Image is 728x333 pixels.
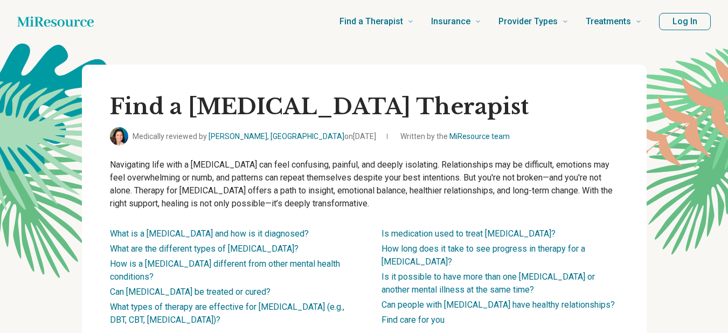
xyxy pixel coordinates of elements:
[209,132,344,141] a: [PERSON_NAME], [GEOGRAPHIC_DATA]
[110,228,309,239] a: What is a [MEDICAL_DATA] and how is it diagnosed?
[498,14,558,29] span: Provider Types
[382,300,615,310] a: Can people with [MEDICAL_DATA] have healthy relationships?
[382,272,595,295] a: Is it possible to have more than one [MEDICAL_DATA] or another mental illness at the same time?
[110,158,619,210] p: Navigating life with a [MEDICAL_DATA] can feel confusing, painful, and deeply isolating. Relation...
[400,131,510,142] span: Written by the
[133,131,376,142] span: Medically reviewed by
[449,132,510,141] a: MiResource team
[110,287,271,297] a: Can [MEDICAL_DATA] be treated or cured?
[110,244,299,254] a: What are the different types of [MEDICAL_DATA]?
[344,132,376,141] span: on [DATE]
[110,93,619,121] h1: Find a [MEDICAL_DATA] Therapist
[17,11,94,32] a: Home page
[110,259,340,282] a: How is a [MEDICAL_DATA] different from other mental health conditions?
[110,302,344,325] a: What types of therapy are effective for [MEDICAL_DATA] (e.g., DBT, CBT, [MEDICAL_DATA])?
[382,244,585,267] a: How long does it take to see progress in therapy for a [MEDICAL_DATA]?
[382,315,445,325] a: Find care for you
[339,14,403,29] span: Find a Therapist
[659,13,711,30] button: Log In
[586,14,631,29] span: Treatments
[382,228,556,239] a: Is medication used to treat [MEDICAL_DATA]?
[431,14,470,29] span: Insurance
